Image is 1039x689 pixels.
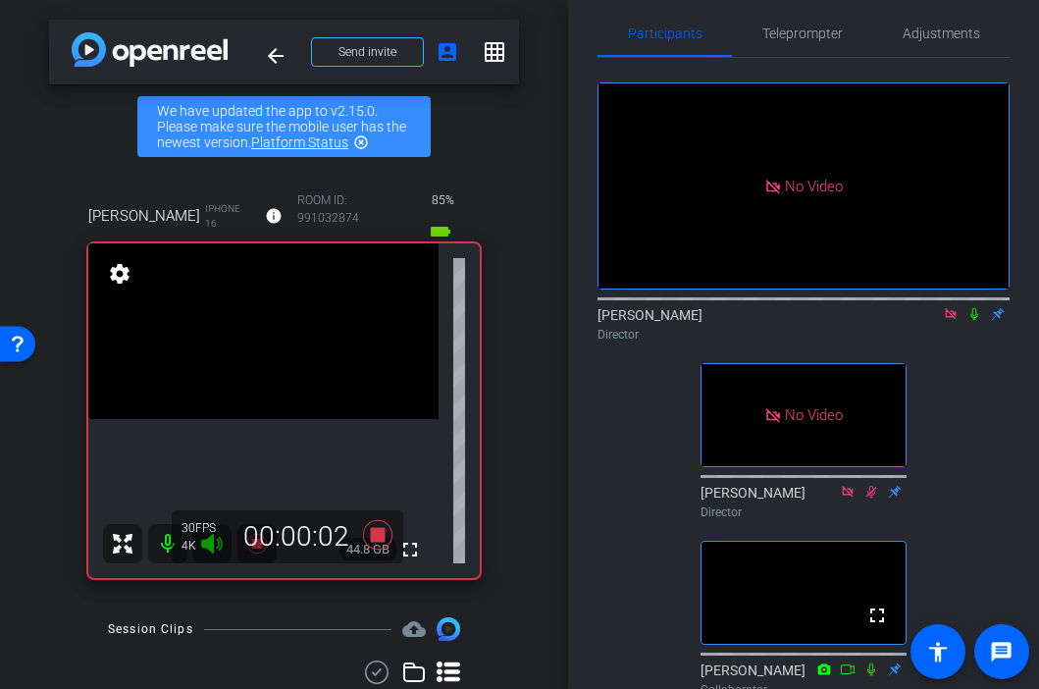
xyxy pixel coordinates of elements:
[338,44,396,60] span: Send invite
[106,262,133,286] mat-icon: settings
[865,604,889,627] mat-icon: fullscreen
[597,326,1010,344] div: Director
[297,191,409,243] div: ROOM ID: 991032874
[701,503,907,521] div: Director
[785,406,843,424] span: No Video
[251,134,348,150] a: Platform Status
[182,538,231,554] div: 4K
[108,619,193,639] div: Session Clips
[265,207,283,225] mat-icon: info
[597,305,1010,344] div: [PERSON_NAME]
[88,205,200,227] span: [PERSON_NAME]
[264,44,287,68] mat-icon: arrow_back
[762,26,843,40] span: Teleprompter
[429,220,452,243] mat-icon: battery_std
[182,520,231,536] div: 30
[311,37,424,67] button: Send invite
[628,26,702,40] span: Participants
[436,40,459,64] mat-icon: account_box
[437,617,460,641] img: Session clips
[701,483,907,521] div: [PERSON_NAME]
[137,96,431,157] div: We have updated the app to v2.15.0. Please make sure the mobile user has the newest version.
[231,520,362,554] div: 00:00:02
[990,640,1013,663] mat-icon: message
[903,26,980,40] span: Adjustments
[402,617,426,641] mat-icon: cloud_upload
[483,40,506,64] mat-icon: grid_on
[429,185,457,216] span: 85%
[205,201,250,231] span: iPhone 16
[72,32,228,67] img: app-logo
[402,617,426,641] span: Destinations for your clips
[926,640,950,663] mat-icon: accessibility
[398,538,422,561] mat-icon: fullscreen
[785,177,843,194] span: No Video
[353,134,369,150] mat-icon: highlight_off
[195,521,216,535] span: FPS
